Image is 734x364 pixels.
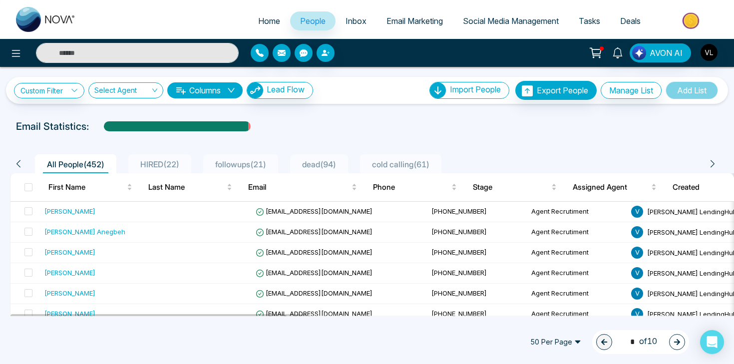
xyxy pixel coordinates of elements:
th: Last Name [140,173,240,201]
span: AVON AI [650,47,683,59]
span: [PHONE_NUMBER] [431,248,487,256]
span: Inbox [346,16,367,26]
span: [EMAIL_ADDRESS][DOMAIN_NAME] [256,289,372,297]
span: [EMAIL_ADDRESS][DOMAIN_NAME] [256,207,372,215]
span: down [227,86,235,94]
th: Assigned Agent [565,173,665,201]
a: Email Marketing [376,11,453,30]
img: Nova CRM Logo [16,7,76,32]
span: followups ( 21 ) [211,159,270,169]
button: Lead Flow [247,82,313,99]
span: Home [258,16,280,26]
span: [PHONE_NUMBER] [431,310,487,318]
a: Inbox [336,11,376,30]
span: 50 Per Page [523,334,588,350]
span: Stage [473,181,549,193]
td: Agent Recrutiment [527,222,627,243]
a: Deals [610,11,651,30]
span: Phone [373,181,449,193]
span: of 10 [624,335,657,349]
th: Email [240,173,365,201]
span: V [631,308,643,320]
button: Columnsdown [167,82,243,98]
span: V [631,288,643,300]
span: V [631,267,643,279]
span: Email [248,181,350,193]
a: Custom Filter [14,83,84,98]
span: People [300,16,326,26]
button: Manage List [601,82,662,99]
span: [EMAIL_ADDRESS][DOMAIN_NAME] [256,228,372,236]
span: dead ( 94 ) [298,159,340,169]
span: [EMAIL_ADDRESS][DOMAIN_NAME] [256,310,372,318]
a: People [290,11,336,30]
span: cold calling ( 61 ) [368,159,433,169]
span: V [631,226,643,238]
span: Last Name [148,181,225,193]
th: Stage [465,173,565,201]
th: Phone [365,173,465,201]
span: Social Media Management [463,16,559,26]
span: [PHONE_NUMBER] [431,269,487,277]
img: User Avatar [701,44,718,61]
div: [PERSON_NAME] [44,268,95,278]
img: Lead Flow [247,82,263,98]
a: Tasks [569,11,610,30]
div: [PERSON_NAME] [44,288,95,298]
div: [PERSON_NAME] [44,247,95,257]
span: V [631,206,643,218]
button: Export People [515,81,597,100]
span: Deals [620,16,641,26]
div: [PERSON_NAME] [44,206,95,216]
button: AVON AI [630,43,691,62]
span: First Name [48,181,125,193]
span: [EMAIL_ADDRESS][DOMAIN_NAME] [256,248,372,256]
td: Agent Recrutiment [527,284,627,304]
img: Lead Flow [632,46,646,60]
span: Tasks [579,16,600,26]
span: [EMAIL_ADDRESS][DOMAIN_NAME] [256,269,372,277]
span: All People ( 452 ) [43,159,108,169]
span: HIRED ( 22 ) [136,159,183,169]
span: [PHONE_NUMBER] [431,289,487,297]
td: Agent Recrutiment [527,263,627,284]
span: Assigned Agent [573,181,649,193]
span: V [631,247,643,259]
p: Email Statistics: [16,119,89,134]
a: Lead FlowLead Flow [243,82,313,99]
img: Market-place.gif [656,9,728,32]
a: Social Media Management [453,11,569,30]
td: Agent Recrutiment [527,202,627,222]
div: Open Intercom Messenger [700,330,724,354]
span: Email Marketing [386,16,443,26]
td: Agent Recrutiment [527,243,627,263]
th: First Name [40,173,140,201]
span: Export People [537,85,588,95]
span: Import People [450,84,501,94]
div: [PERSON_NAME] Anegbeh [44,227,125,237]
div: [PERSON_NAME] [44,309,95,319]
span: [PHONE_NUMBER] [431,228,487,236]
span: Lead Flow [267,84,305,94]
td: Agent Recrutiment [527,304,627,325]
span: [PHONE_NUMBER] [431,207,487,215]
a: Home [248,11,290,30]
